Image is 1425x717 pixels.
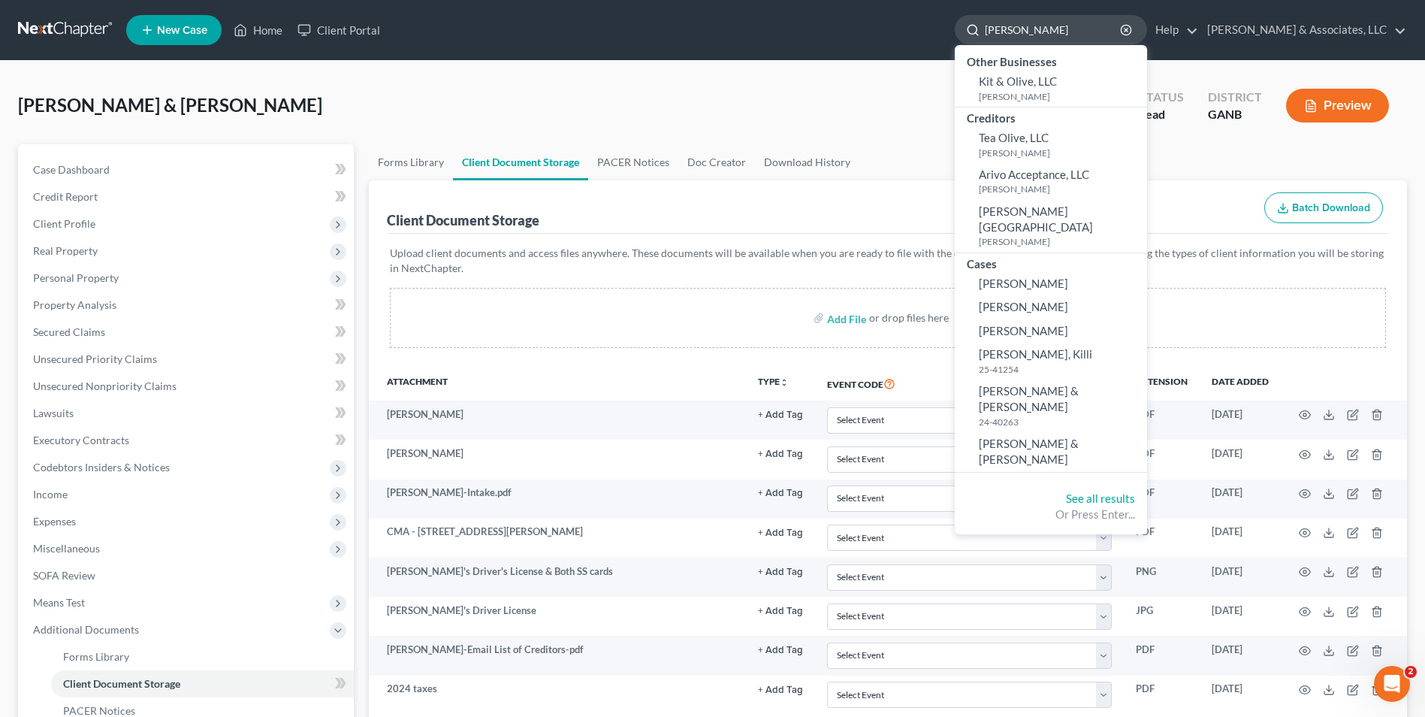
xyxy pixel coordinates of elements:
[588,144,678,180] a: PACER Notices
[815,366,1124,401] th: Event Code
[1124,401,1200,440] td: PDF
[21,156,354,183] a: Case Dashboard
[33,542,100,555] span: Miscellaneous
[979,347,1092,361] span: [PERSON_NAME], Killi
[955,272,1147,295] a: [PERSON_NAME]
[955,295,1147,319] a: [PERSON_NAME]
[1124,558,1200,597] td: PNG
[369,676,745,715] td: 2024 taxes
[979,168,1089,181] span: Arivo Acceptance, LLC
[33,434,129,446] span: Executory Contracts
[1140,106,1184,123] div: Lead
[369,558,745,597] td: [PERSON_NAME]'s Driver's License & Both SS cards
[1200,519,1281,558] td: [DATE]
[369,366,745,401] th: Attachment
[979,204,1093,234] span: [PERSON_NAME][GEOGRAPHIC_DATA]
[955,343,1147,380] a: [PERSON_NAME], Killi25-41254
[758,377,789,387] button: TYPEunfold_more
[1208,89,1262,106] div: District
[985,16,1122,44] input: Search by name...
[955,319,1147,343] a: [PERSON_NAME]
[1124,676,1200,715] td: PDF
[979,90,1143,103] small: [PERSON_NAME]
[33,352,157,365] span: Unsecured Priority Claims
[1124,519,1200,558] td: PDF
[1124,440,1200,479] td: PDF
[955,432,1147,472] a: [PERSON_NAME] & [PERSON_NAME]
[1200,636,1281,675] td: [DATE]
[955,70,1147,107] a: Kit & Olive, LLC[PERSON_NAME]
[758,525,803,539] a: + Add Tag
[226,17,290,44] a: Home
[1124,597,1200,636] td: JPG
[1200,17,1406,44] a: [PERSON_NAME] & Associates, LLC
[1374,666,1410,702] iframe: Intercom live chat
[979,183,1143,195] small: [PERSON_NAME]
[51,670,354,697] a: Client Document Storage
[979,324,1068,337] span: [PERSON_NAME]
[758,643,803,657] a: + Add Tag
[387,211,539,229] div: Client Document Storage
[758,528,803,538] button: + Add Tag
[758,446,803,461] a: + Add Tag
[21,427,354,454] a: Executory Contracts
[758,410,803,420] button: + Add Tag
[51,643,354,670] a: Forms Library
[979,74,1057,88] span: Kit & Olive, LLC
[1200,366,1281,401] th: Date added
[955,107,1147,126] div: Creditors
[869,310,949,325] div: or drop files here
[1124,480,1200,519] td: PDF
[33,244,98,257] span: Real Property
[21,373,354,400] a: Unsecured Nonpriority Claims
[369,401,745,440] td: [PERSON_NAME]
[1200,401,1281,440] td: [DATE]
[63,704,135,717] span: PACER Notices
[290,17,388,44] a: Client Portal
[1292,201,1370,214] span: Batch Download
[955,380,1147,432] a: [PERSON_NAME] & [PERSON_NAME]24-40263
[33,407,74,419] span: Lawsuits
[979,147,1143,159] small: [PERSON_NAME]
[758,407,803,422] a: + Add Tag
[1264,192,1383,224] button: Batch Download
[758,604,803,618] a: + Add Tag
[979,437,1079,466] span: [PERSON_NAME] & [PERSON_NAME]
[780,378,789,387] i: unfold_more
[758,486,803,500] a: + Add Tag
[63,677,180,690] span: Client Document Storage
[21,346,354,373] a: Unsecured Priority Claims
[21,319,354,346] a: Secured Claims
[979,131,1049,144] span: Tea Olive, LLC
[979,363,1143,376] small: 25-41254
[758,607,803,616] button: + Add Tag
[1286,89,1389,123] button: Preview
[157,25,207,36] span: New Case
[758,685,803,695] button: + Add Tag
[758,682,803,696] a: + Add Tag
[369,480,745,519] td: [PERSON_NAME]-Intake.pdf
[1200,440,1281,479] td: [DATE]
[955,126,1147,163] a: Tea Olive, LLC[PERSON_NAME]
[63,650,129,663] span: Forms Library
[758,489,803,498] button: + Add Tag
[1200,597,1281,636] td: [DATE]
[33,325,105,338] span: Secured Claims
[678,144,755,180] a: Doc Creator
[1200,480,1281,519] td: [DATE]
[33,569,95,582] span: SOFA Review
[390,246,1386,276] p: Upload client documents and access files anywhere. These documents will be available when you are...
[33,488,68,501] span: Income
[1200,558,1281,597] td: [DATE]
[33,163,110,176] span: Case Dashboard
[979,277,1068,290] span: [PERSON_NAME]
[453,144,588,180] a: Client Document Storage
[33,623,139,636] span: Additional Documents
[955,253,1147,272] div: Cases
[758,646,803,655] button: + Add Tag
[33,298,116,311] span: Property Analysis
[1148,17,1198,44] a: Help
[755,144,859,180] a: Download History
[758,449,803,459] button: + Add Tag
[33,596,85,609] span: Means Test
